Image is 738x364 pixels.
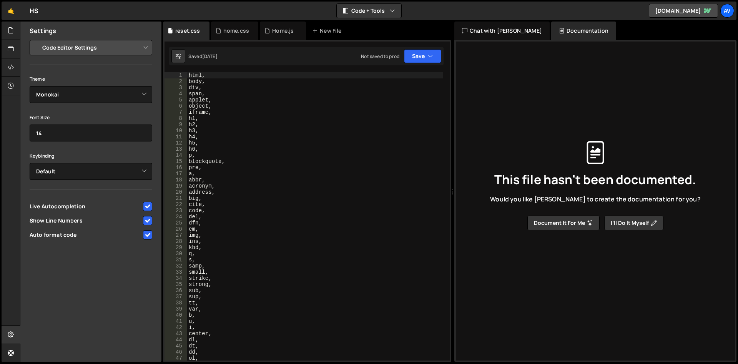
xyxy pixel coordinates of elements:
div: 28 [165,238,187,244]
div: 15 [165,158,187,165]
div: 43 [165,331,187,337]
div: 25 [165,220,187,226]
div: New File [312,27,344,35]
div: 33 [165,269,187,275]
div: 39 [165,306,187,312]
a: 🤙 [2,2,20,20]
a: [DOMAIN_NAME] [649,4,718,18]
label: Font Size [30,114,50,121]
label: Theme [30,75,45,83]
div: 41 [165,318,187,324]
button: Document it for me [527,216,600,230]
div: 23 [165,208,187,214]
div: reset.css [175,27,200,35]
div: home.css [223,27,249,35]
div: 42 [165,324,187,331]
span: Auto format code [30,231,142,239]
div: 11 [165,134,187,140]
div: 24 [165,214,187,220]
div: 38 [165,300,187,306]
div: Not saved to prod [361,53,399,60]
div: 26 [165,226,187,232]
div: 44 [165,337,187,343]
div: 45 [165,343,187,349]
div: 40 [165,312,187,318]
div: Saved [188,53,218,60]
div: HS [30,6,38,15]
h2: Settings [30,27,56,35]
div: 46 [165,349,187,355]
div: 14 [165,152,187,158]
button: Code + Tools [337,4,401,18]
div: 20 [165,189,187,195]
div: 30 [165,251,187,257]
div: 34 [165,275,187,281]
div: 32 [165,263,187,269]
a: Av [720,4,734,18]
div: 1 [165,72,187,78]
div: 8 [165,115,187,121]
label: Keybinding [30,152,55,160]
span: This file hasn't been documented. [494,173,696,186]
button: Save [404,49,441,63]
div: Documentation [551,22,616,40]
div: 37 [165,294,187,300]
div: 27 [165,232,187,238]
div: 9 [165,121,187,128]
span: Live Autocompletion [30,203,142,210]
div: 21 [165,195,187,201]
div: 10 [165,128,187,134]
div: 7 [165,109,187,115]
div: 35 [165,281,187,288]
div: 4 [165,91,187,97]
span: Show Line Numbers [30,217,142,224]
div: 17 [165,171,187,177]
div: 36 [165,288,187,294]
div: [DATE] [202,53,218,60]
div: 3 [165,85,187,91]
div: 29 [165,244,187,251]
span: Would you like [PERSON_NAME] to create the documentation for you? [490,195,700,203]
div: 13 [165,146,187,152]
div: 12 [165,140,187,146]
div: Home.js [272,27,294,35]
div: 18 [165,177,187,183]
div: 6 [165,103,187,109]
button: I’ll do it myself [604,216,663,230]
div: Chat with [PERSON_NAME] [454,22,550,40]
div: 19 [165,183,187,189]
div: 2 [165,78,187,85]
div: 31 [165,257,187,263]
div: 5 [165,97,187,103]
div: 16 [165,165,187,171]
div: 47 [165,355,187,361]
div: 22 [165,201,187,208]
